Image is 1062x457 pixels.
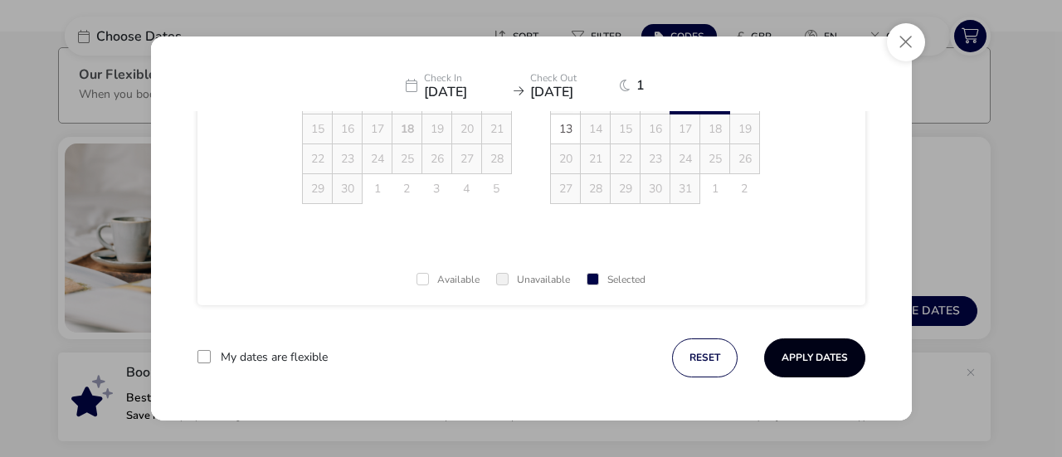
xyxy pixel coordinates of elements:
td: 20 [551,143,581,173]
td: 19 [730,114,760,143]
td: 18 [392,114,422,143]
td: 24 [363,143,392,173]
label: My dates are flexible [221,352,328,363]
td: 30 [641,173,670,203]
p: Check In [424,73,507,85]
td: 21 [482,114,512,143]
td: 15 [611,114,641,143]
td: 17 [363,114,392,143]
td: 28 [482,143,512,173]
td: 25 [700,143,730,173]
td: 22 [611,143,641,173]
td: 3 [422,173,452,203]
td: 16 [641,114,670,143]
td: 24 [670,143,700,173]
td: 15 [303,114,333,143]
td: 16 [333,114,363,143]
span: [DATE] [530,85,613,99]
td: 2 [392,173,422,203]
td: 27 [551,173,581,203]
td: 5 [482,173,512,203]
td: 13 [551,114,581,143]
td: 29 [303,173,333,203]
td: 31 [670,173,700,203]
td: 18 [700,114,730,143]
td: 25 [392,143,422,173]
td: 21 [581,143,611,173]
td: 23 [333,143,363,173]
td: 4 [452,173,482,203]
td: 27 [452,143,482,173]
td: 30 [333,173,363,203]
td: 19 [422,114,452,143]
td: 20 [452,114,482,143]
div: Available [417,275,480,285]
td: 29 [611,173,641,203]
span: 13 [551,114,580,143]
div: Unavailable [496,275,570,285]
td: 17 [670,114,700,143]
button: reset [672,338,738,377]
td: 23 [641,143,670,173]
p: Check Out [530,73,613,85]
td: 14 [581,114,611,143]
button: Close [887,23,925,61]
td: 26 [730,143,760,173]
td: 28 [581,173,611,203]
td: 22 [303,143,333,173]
td: 1 [700,173,730,203]
td: 26 [422,143,452,173]
span: [DATE] [424,85,507,99]
td: 1 [363,173,392,203]
td: 2 [730,173,760,203]
span: 1 [636,79,657,92]
div: Selected [587,275,645,285]
button: Apply Dates [764,338,865,377]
